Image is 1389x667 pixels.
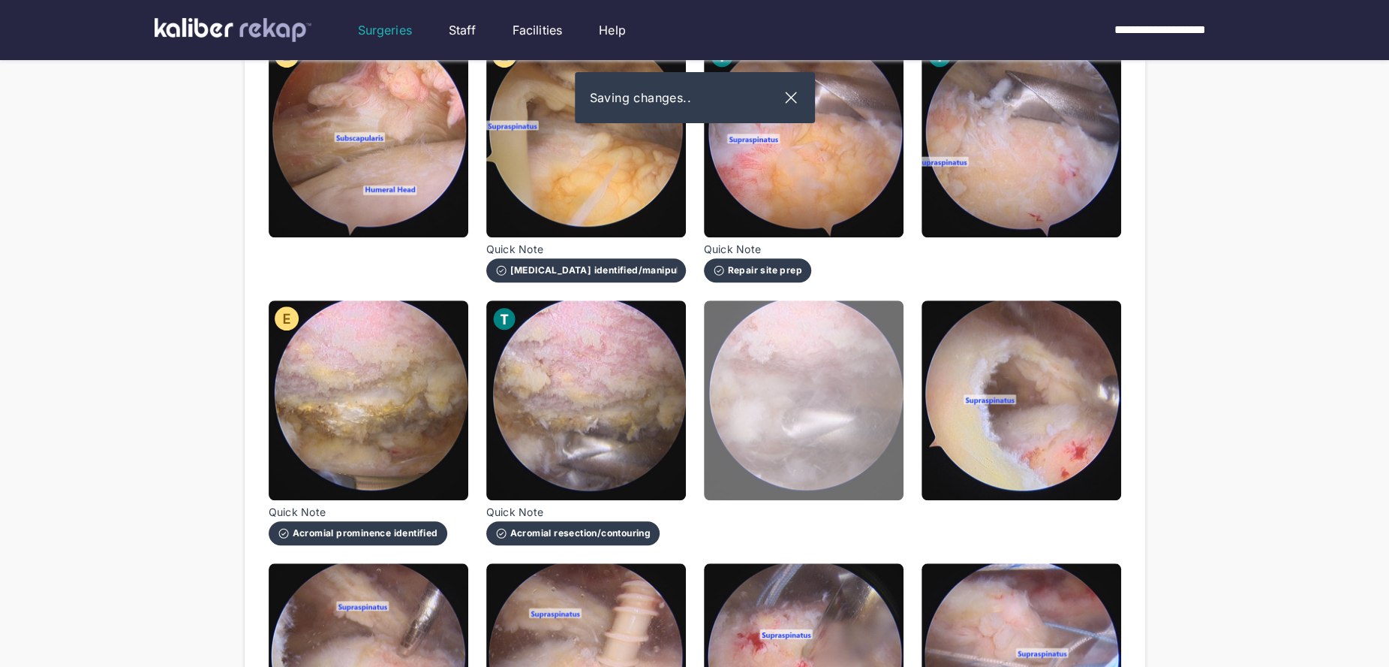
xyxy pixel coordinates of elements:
img: check-circle-outline-white.611b8afe.svg [495,527,507,539]
img: Still0015.jpg [704,300,903,500]
span: Quick Note [704,243,811,255]
img: check-circle-outline-white.611b8afe.svg [713,264,725,276]
div: [MEDICAL_DATA] identified/manipulated [495,264,677,276]
img: Still0016.jpg [921,300,1121,500]
a: Staff [449,21,476,39]
span: Saving changes.. [590,89,782,107]
img: Still0012.jpg [921,38,1121,237]
span: Quick Note [486,506,660,518]
span: Quick Note [269,506,447,518]
img: treatment-icon.9f8bb349.svg [492,306,516,330]
img: Still0009.jpg [269,38,468,237]
img: evaluation-icon.135c065c.svg [275,306,299,330]
img: Still0014.jpg [486,300,686,500]
a: Surgeries [358,21,412,39]
img: Still0013.jpg [269,300,468,500]
a: Help [599,21,626,39]
div: Acromial resection/contouring [495,527,651,539]
span: Quick Note [486,243,686,255]
div: Acromial prominence identified [278,527,438,539]
img: Still0010.jpg [486,38,686,237]
div: Repair site prep [713,264,802,276]
img: check-circle-outline-white.611b8afe.svg [278,527,290,539]
img: check-circle-outline-white.611b8afe.svg [495,264,507,276]
img: kaliber labs logo [155,18,311,42]
a: Facilities [513,21,563,39]
img: Still0011.jpg [704,38,903,237]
